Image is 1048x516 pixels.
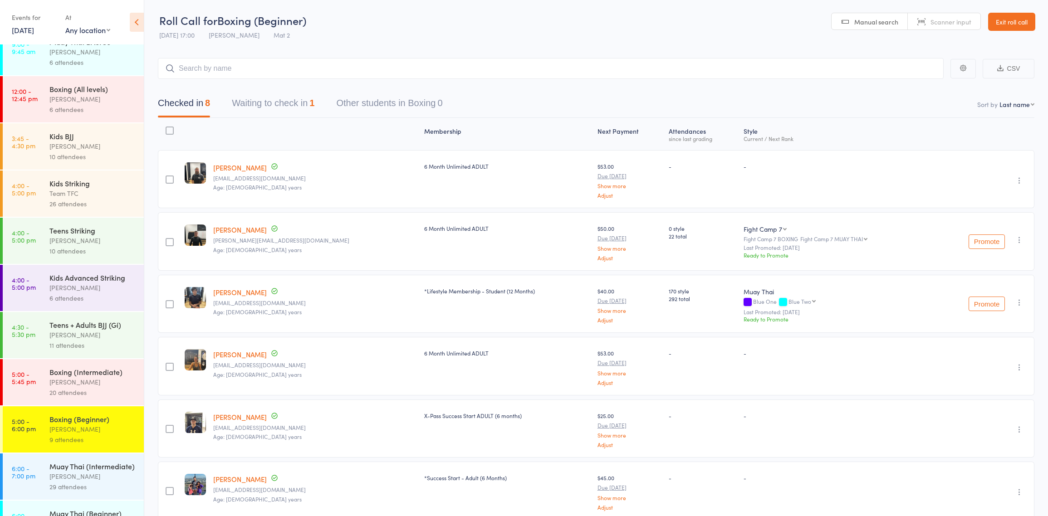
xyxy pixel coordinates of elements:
div: $45.00 [597,474,661,510]
div: - [669,474,736,482]
div: Team TFC [49,188,136,199]
small: Last Promoted: [DATE] [744,309,929,315]
div: At [65,10,110,25]
div: Kids Advanced Striking [49,273,136,282]
a: [PERSON_NAME] [213,163,267,172]
div: 6 attendees [49,293,136,303]
div: 1 [309,98,314,108]
span: 22 total [669,232,736,240]
a: 4:00 -5:00 pmKids Advanced Striking[PERSON_NAME]6 attendees [3,265,144,311]
div: *Success Start - Adult (6 Months) [424,474,590,482]
a: Adjust [597,380,661,385]
div: 11 attendees [49,340,136,350]
a: 4:30 -5:30 pmTeens + Adults BJJ (Gi)[PERSON_NAME]11 attendees [3,312,144,358]
span: Age: [DEMOGRAPHIC_DATA] years [213,433,302,440]
div: - [669,412,736,419]
img: image1731003114.png [185,474,206,495]
a: Show more [597,183,661,189]
small: Cuddles@cuddlesburnouts.com [213,175,416,181]
div: $53.00 [597,162,661,198]
a: 9:00 -9:45 amMuay Thai BASICS[PERSON_NAME]6 attendees [3,29,144,75]
div: 26 attendees [49,199,136,209]
div: 6 attendees [49,104,136,115]
button: CSV [983,59,1034,78]
div: Boxing (Beginner) [49,414,136,424]
a: [PERSON_NAME] [213,474,267,484]
time: 3:45 - 4:30 pm [12,135,35,149]
div: 6 Month Unlimited ADULT [424,224,590,232]
span: Age: [DEMOGRAPHIC_DATA] years [213,308,302,316]
div: 6 Month Unlimited ADULT [424,349,590,357]
div: 8 [205,98,210,108]
div: Muay Thai [744,287,929,296]
a: 4:00 -5:00 pmTeens Striking[PERSON_NAME]10 attendees [3,218,144,264]
a: [PERSON_NAME] [213,412,267,422]
div: $50.00 [597,224,661,260]
small: Jaydin.beau@yahoo.com [213,237,416,243]
a: [PERSON_NAME] [213,350,267,359]
time: 4:30 - 5:30 pm [12,323,35,338]
span: Age: [DEMOGRAPHIC_DATA] years [213,246,302,253]
div: 6 Month Unlimited ADULT [424,162,590,170]
div: Membership [421,122,594,146]
div: 9 attendees [49,434,136,445]
a: Adjust [597,442,661,448]
div: Boxing (Intermediate) [49,367,136,377]
label: Sort by [977,100,998,109]
span: Scanner input [930,17,971,26]
a: Adjust [597,317,661,323]
a: Show more [597,432,661,438]
a: Show more [597,495,661,501]
div: Current / Next Rank [744,136,929,141]
a: Exit roll call [988,13,1035,31]
div: Kids BJJ [49,131,136,141]
a: 5:00 -6:00 pmBoxing (Beginner)[PERSON_NAME]9 attendees [3,406,144,453]
input: Search by name [158,58,944,79]
div: Next Payment [594,122,665,146]
div: [PERSON_NAME] [49,330,136,340]
small: Last Promoted: [DATE] [744,244,929,251]
a: Adjust [597,504,661,510]
a: Show more [597,307,661,313]
div: - [744,474,929,482]
small: Due [DATE] [597,360,661,366]
button: Promote [969,297,1005,311]
small: n.mathison824@gmail.com [213,487,416,493]
span: Manual search [854,17,898,26]
div: Blue Two [788,298,811,304]
div: Teens Striking [49,225,136,235]
div: Blue One [744,298,929,306]
div: 6 attendees [49,57,136,68]
img: image1745281416.png [185,412,206,433]
button: Other students in Boxing0 [336,93,442,117]
div: $40.00 [597,287,661,323]
span: Mat 2 [274,30,290,39]
div: Ready to Promote [744,251,929,259]
button: Waiting to check in1 [232,93,314,117]
div: [PERSON_NAME] [49,141,136,151]
div: - [744,412,929,419]
div: 29 attendees [49,482,136,492]
img: image1746605042.png [185,162,206,184]
time: 4:00 - 5:00 pm [12,276,36,291]
div: [PERSON_NAME] [49,471,136,482]
span: [PERSON_NAME] [209,30,260,39]
img: image1745831691.png [185,349,206,370]
time: 5:00 - 5:45 pm [12,370,36,385]
small: Due [DATE] [597,484,661,491]
a: Adjust [597,255,661,261]
div: Atten­dances [665,122,740,146]
div: 20 attendees [49,387,136,398]
div: X-Pass Success Start ADULT (6 months) [424,412,590,419]
span: 292 total [669,295,736,302]
time: 5:00 - 6:00 pm [12,418,36,432]
a: [PERSON_NAME] [213,287,267,297]
span: [DATE] 17:00 [159,30,195,39]
div: Fight Camp 7 [744,224,782,234]
img: image1725959412.png [185,224,206,246]
div: Boxing (All levels) [49,84,136,94]
div: - [744,349,929,357]
a: Show more [597,245,661,251]
div: $25.00 [597,412,661,448]
span: Boxing (Beginner) [217,13,306,28]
